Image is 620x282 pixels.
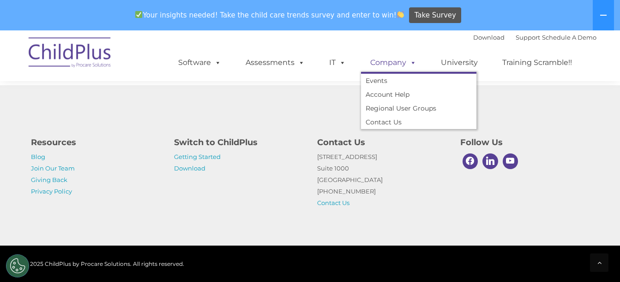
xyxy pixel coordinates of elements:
a: Giving Back [31,176,67,183]
a: Join Our Team [31,164,75,172]
a: Youtube [500,151,521,171]
img: ✅ [135,11,142,18]
p: [STREET_ADDRESS] Suite 1000 [GEOGRAPHIC_DATA] [PHONE_NUMBER] [317,151,446,209]
a: Account Help [361,88,476,101]
span: Your insights needed! Take the child care trends survey and enter to win! [132,6,408,24]
a: Regional User Groups [361,101,476,115]
a: Download [473,34,505,41]
a: Assessments [236,53,314,72]
a: Blog [31,153,45,160]
span: © 2025 ChildPlus by Procare Solutions. All rights reserved. [24,260,184,267]
a: Software [169,53,230,72]
a: Facebook [460,151,481,171]
a: Privacy Policy [31,188,72,195]
a: Schedule A Demo [542,34,596,41]
font: | [473,34,596,41]
a: Contact Us [361,115,476,129]
h4: Resources [31,136,160,149]
a: Contact Us [317,199,349,206]
a: Company [361,53,426,72]
iframe: Chat Widget [469,182,620,282]
a: Events [361,74,476,88]
a: Download [174,164,205,172]
a: Take Survey [409,7,461,23]
span: Take Survey [415,7,456,23]
a: Getting Started [174,153,221,160]
h4: Switch to ChildPlus [174,136,303,149]
img: ChildPlus by Procare Solutions [24,31,116,77]
a: IT [320,53,355,72]
a: University [432,53,487,72]
h4: Follow Us [460,136,590,149]
h4: Contact Us [317,136,446,149]
img: 👏 [397,11,404,18]
a: Training Scramble!! [493,53,581,72]
a: Linkedin [480,151,500,171]
a: Support [516,34,540,41]
button: Cookies Settings [6,254,29,277]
